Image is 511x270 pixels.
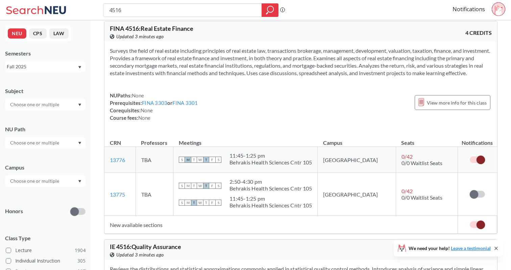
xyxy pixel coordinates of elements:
span: Updated 3 minutes ago [116,251,164,258]
div: 11:45 - 1:25 pm [229,152,312,159]
span: F [209,183,215,189]
th: Seats [396,132,458,147]
span: 0/0 Waitlist Seats [401,194,442,201]
a: Notifications [453,5,485,13]
span: Class Type [5,234,86,242]
th: Professors [136,132,173,147]
th: Notifications [458,132,497,147]
div: Subject [5,87,86,95]
div: 11:45 - 1:25 pm [229,195,312,202]
span: IE 4516 : Quality Assurance [110,243,181,250]
span: W [197,200,203,206]
a: 13776 [110,157,125,163]
span: None [132,92,144,98]
span: S [215,200,221,206]
button: CPS [29,28,47,39]
div: Dropdown arrow [5,99,86,110]
span: S [179,183,185,189]
svg: Dropdown arrow [78,142,81,144]
div: Dropdown arrow [5,175,86,187]
div: Behrakis Health Sciences Cntr 105 [229,202,312,209]
span: FINA 4516 : Real Estate Finance [110,25,193,32]
span: S [179,157,185,163]
div: Fall 2025 [7,63,77,70]
span: T [191,183,197,189]
div: NUPaths: Prerequisites: or Corequisites: Course fees: [110,92,198,121]
span: 0/0 Waitlist Seats [401,160,442,166]
label: Individual Instruction [6,256,86,265]
span: F [209,157,215,163]
button: NEU [8,28,26,39]
span: S [179,200,185,206]
div: Behrakis Health Sciences Cntr 105 [229,185,312,192]
span: T [203,183,209,189]
svg: Dropdown arrow [78,104,81,106]
a: FINA 3301 [172,100,198,106]
td: TBA [136,173,173,216]
div: CRN [110,139,121,147]
span: S [215,157,221,163]
input: Choose one or multiple [7,139,64,147]
span: W [197,157,203,163]
input: Choose one or multiple [7,177,64,185]
div: Semesters [5,50,86,57]
svg: magnifying glass [266,5,274,15]
svg: Dropdown arrow [78,180,81,183]
td: [GEOGRAPHIC_DATA] [318,173,396,216]
span: T [191,157,197,163]
span: None [141,107,153,113]
div: Behrakis Health Sciences Cntr 105 [229,159,312,166]
span: M [185,183,191,189]
input: Class, professor, course number, "phrase" [108,4,257,16]
td: New available sections [104,216,458,234]
div: NU Path [5,126,86,133]
div: magnifying glass [262,3,278,17]
div: Fall 2025Dropdown arrow [5,61,86,72]
th: Campus [318,132,396,147]
label: Lecture [6,246,86,255]
span: M [185,200,191,206]
span: T [203,157,209,163]
td: [GEOGRAPHIC_DATA] [318,147,396,173]
span: 4 CREDITS [465,29,492,37]
div: 2:50 - 4:30 pm [229,178,312,185]
span: T [191,200,197,206]
div: Dropdown arrow [5,137,86,149]
span: F [209,200,215,206]
span: We need your help! [409,246,491,251]
span: Updated 3 minutes ago [116,33,164,40]
a: FINA 3303 [142,100,167,106]
span: 305 [77,257,86,265]
td: TBA [136,147,173,173]
span: T [203,200,209,206]
span: 0 / 42 [401,188,413,194]
th: Meetings [173,132,318,147]
p: Honors [5,207,23,215]
a: Leave a testimonial [451,245,491,251]
span: S [215,183,221,189]
span: M [185,157,191,163]
span: 1904 [75,247,86,254]
span: None [138,115,150,121]
svg: Dropdown arrow [78,66,81,69]
span: W [197,183,203,189]
button: LAW [49,28,69,39]
div: Campus [5,164,86,171]
input: Choose one or multiple [7,100,64,109]
a: 13775 [110,191,125,198]
span: 0 / 42 [401,153,413,160]
span: View more info for this class [427,98,487,107]
section: Surveys the field of real estate including principles of real estate law, transactions brokerage,... [110,47,492,77]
